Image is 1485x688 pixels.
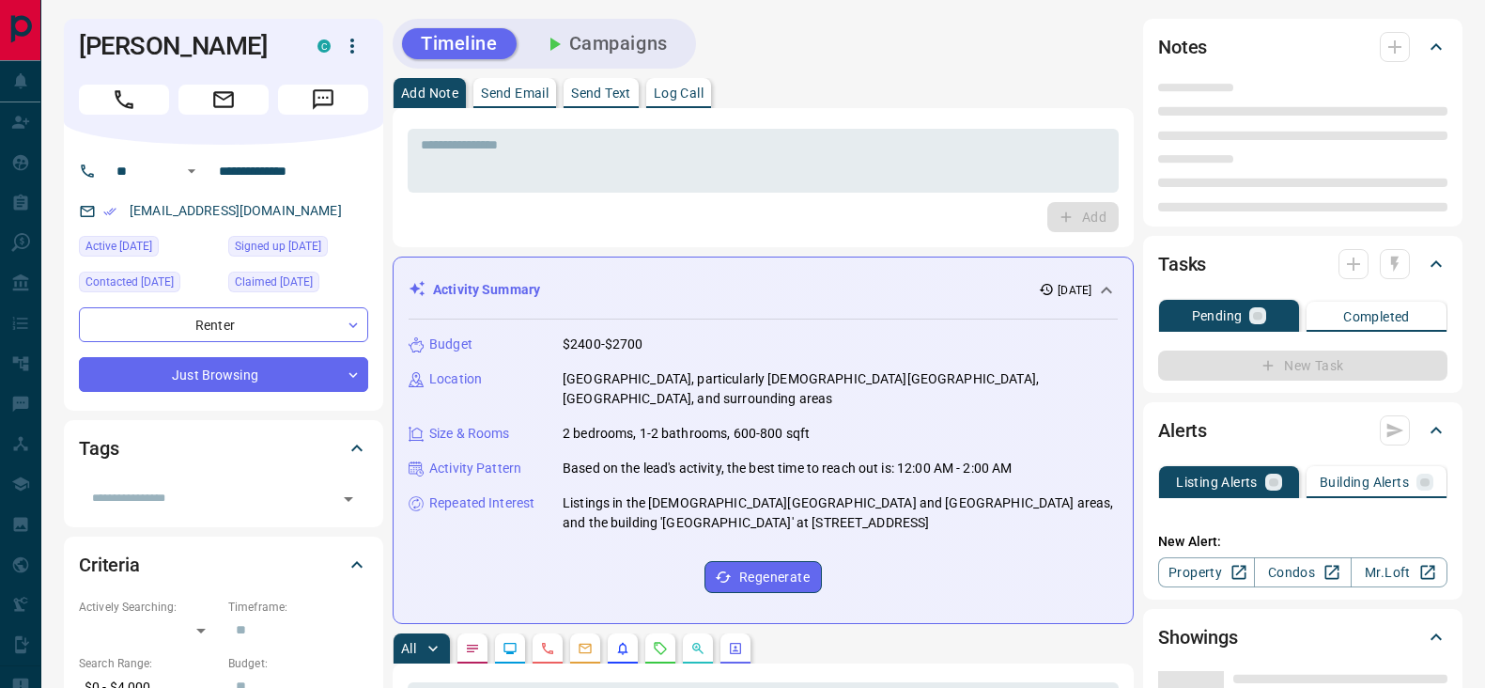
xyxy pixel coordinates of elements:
[1343,310,1410,323] p: Completed
[228,272,368,298] div: Wed Nov 01 2023
[1158,242,1447,287] div: Tasks
[1058,282,1091,299] p: [DATE]
[130,203,342,218] a: [EMAIL_ADDRESS][DOMAIN_NAME]
[429,335,472,354] p: Budget
[563,459,1012,478] p: Based on the lead's activity, the best time to reach out is: 12:00 AM - 2:00 AM
[429,459,521,478] p: Activity Pattern
[235,273,313,291] span: Claimed [DATE]
[465,641,480,656] svg: Notes
[409,273,1118,307] div: Activity Summary[DATE]
[540,641,555,656] svg: Calls
[503,641,518,656] svg: Lead Browsing Activity
[79,542,368,587] div: Criteria
[79,236,219,262] div: Sat Aug 02 2025
[524,28,687,59] button: Campaigns
[317,39,331,53] div: condos.ca
[1254,557,1351,587] a: Condos
[402,28,517,59] button: Timeline
[654,86,704,100] p: Log Call
[103,205,116,218] svg: Email Verified
[1158,622,1238,652] h2: Showings
[79,357,368,392] div: Just Browsing
[79,433,118,463] h2: Tags
[563,369,1118,409] p: [GEOGRAPHIC_DATA], particularly [DEMOGRAPHIC_DATA][GEOGRAPHIC_DATA], [GEOGRAPHIC_DATA], and surro...
[704,561,822,593] button: Regenerate
[235,237,321,256] span: Signed up [DATE]
[563,493,1118,533] p: Listings in the [DEMOGRAPHIC_DATA][GEOGRAPHIC_DATA] and [GEOGRAPHIC_DATA] areas, and the building...
[1320,476,1409,489] p: Building Alerts
[79,426,368,471] div: Tags
[1176,476,1258,489] p: Listing Alerts
[1158,557,1255,587] a: Property
[335,486,362,512] button: Open
[690,641,705,656] svg: Opportunities
[1158,408,1447,453] div: Alerts
[401,86,458,100] p: Add Note
[180,160,203,182] button: Open
[615,641,630,656] svg: Listing Alerts
[79,272,219,298] div: Mon Aug 11 2025
[563,335,642,354] p: $2400-$2700
[401,642,416,655] p: All
[1158,415,1207,446] h2: Alerts
[429,369,482,389] p: Location
[578,641,593,656] svg: Emails
[79,85,169,115] span: Call
[79,599,219,616] p: Actively Searching:
[79,307,368,342] div: Renter
[1158,249,1206,279] h2: Tasks
[85,237,152,256] span: Active [DATE]
[228,236,368,262] div: Mon Jun 06 2022
[429,493,534,513] p: Repeated Interest
[563,424,810,444] p: 2 bedrooms, 1-2 bathrooms, 600-800 sqft
[429,424,510,444] p: Size & Rooms
[481,86,549,100] p: Send Email
[228,599,368,616] p: Timeframe:
[85,273,174,291] span: Contacted [DATE]
[278,85,368,115] span: Message
[1192,309,1243,322] p: Pending
[433,280,540,300] p: Activity Summary
[1158,32,1207,62] h2: Notes
[178,85,269,115] span: Email
[79,31,289,61] h1: [PERSON_NAME]
[79,655,219,672] p: Search Range:
[653,641,668,656] svg: Requests
[1158,532,1447,552] p: New Alert:
[228,655,368,672] p: Budget:
[79,550,140,580] h2: Criteria
[1158,24,1447,70] div: Notes
[728,641,743,656] svg: Agent Actions
[1351,557,1447,587] a: Mr.Loft
[1158,615,1447,660] div: Showings
[571,86,631,100] p: Send Text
